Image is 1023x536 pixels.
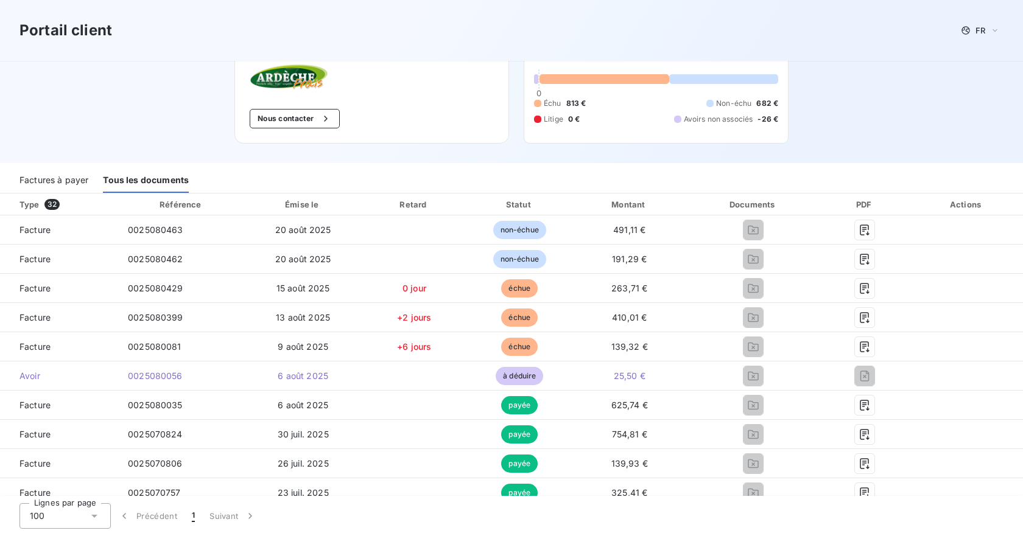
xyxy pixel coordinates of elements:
[501,484,538,502] span: payée
[103,167,189,193] div: Tous les documents
[30,510,44,522] span: 100
[611,341,648,352] span: 139,32 €
[128,487,181,498] span: 0025070757
[544,114,563,125] span: Litige
[976,26,985,35] span: FR
[612,429,647,439] span: 754,81 €
[501,308,538,327] span: échue
[128,458,183,468] span: 0025070806
[202,503,264,529] button: Suivant
[913,198,1021,211] div: Actions
[716,98,751,109] span: Non-échu
[128,341,181,352] span: 0025080081
[614,371,645,381] span: 25,50 €
[12,198,116,211] div: Type
[544,98,561,109] span: Échu
[10,224,108,236] span: Facture
[128,283,183,293] span: 0025080429
[10,370,108,382] span: Avoir
[493,221,546,239] span: non-échue
[276,283,330,293] span: 15 août 2025
[19,167,88,193] div: Factures à payer
[10,312,108,324] span: Facture
[128,429,183,439] span: 0025070824
[278,487,329,498] span: 23 juil. 2025
[128,312,183,322] span: 0025080399
[44,199,60,210] span: 32
[403,283,426,293] span: 0 jour
[128,254,183,264] span: 0025080462
[684,114,753,125] span: Avoirs non associés
[10,253,108,265] span: Facture
[613,224,645,235] span: 491,11 €
[612,312,647,322] span: 410,01 €
[690,198,817,211] div: Documents
[185,503,202,529] button: 1
[756,98,778,109] span: 682 €
[275,224,331,235] span: 20 août 2025
[160,200,201,209] div: Référence
[10,487,108,499] span: Facture
[501,279,538,298] span: échue
[397,341,431,352] span: +6 jours
[10,341,108,353] span: Facture
[111,503,185,529] button: Précédent
[574,198,685,211] div: Montant
[10,458,108,470] span: Facture
[566,98,586,109] span: 813 €
[19,19,112,41] h3: Portail client
[501,338,538,356] span: échue
[128,224,183,235] span: 0025080463
[611,400,648,410] span: 625,74 €
[192,510,195,522] span: 1
[10,399,108,411] span: Facture
[278,341,328,352] span: 9 août 2025
[493,250,546,268] span: non-échue
[364,198,465,211] div: Retard
[470,198,569,211] div: Statut
[275,254,331,264] span: 20 août 2025
[278,429,329,439] span: 30 juil. 2025
[821,198,908,211] div: PDF
[10,282,108,294] span: Facture
[250,109,340,128] button: Nous contacter
[501,454,538,473] span: payée
[611,487,647,498] span: 325,41 €
[10,428,108,440] span: Facture
[248,198,359,211] div: Émise le
[128,371,183,381] span: 0025080056
[568,114,580,125] span: 0 €
[501,425,538,444] span: payée
[611,458,648,468] span: 139,93 €
[250,64,328,89] img: Company logo
[536,88,541,98] span: 0
[758,114,778,125] span: -26 €
[397,312,431,322] span: +2 jours
[278,458,329,468] span: 26 juil. 2025
[611,283,647,293] span: 263,71 €
[128,400,183,410] span: 0025080035
[278,371,328,381] span: 6 août 2025
[612,254,647,264] span: 191,29 €
[496,367,543,385] span: à déduire
[278,400,328,410] span: 6 août 2025
[501,396,538,414] span: payée
[276,312,330,322] span: 13 août 2025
